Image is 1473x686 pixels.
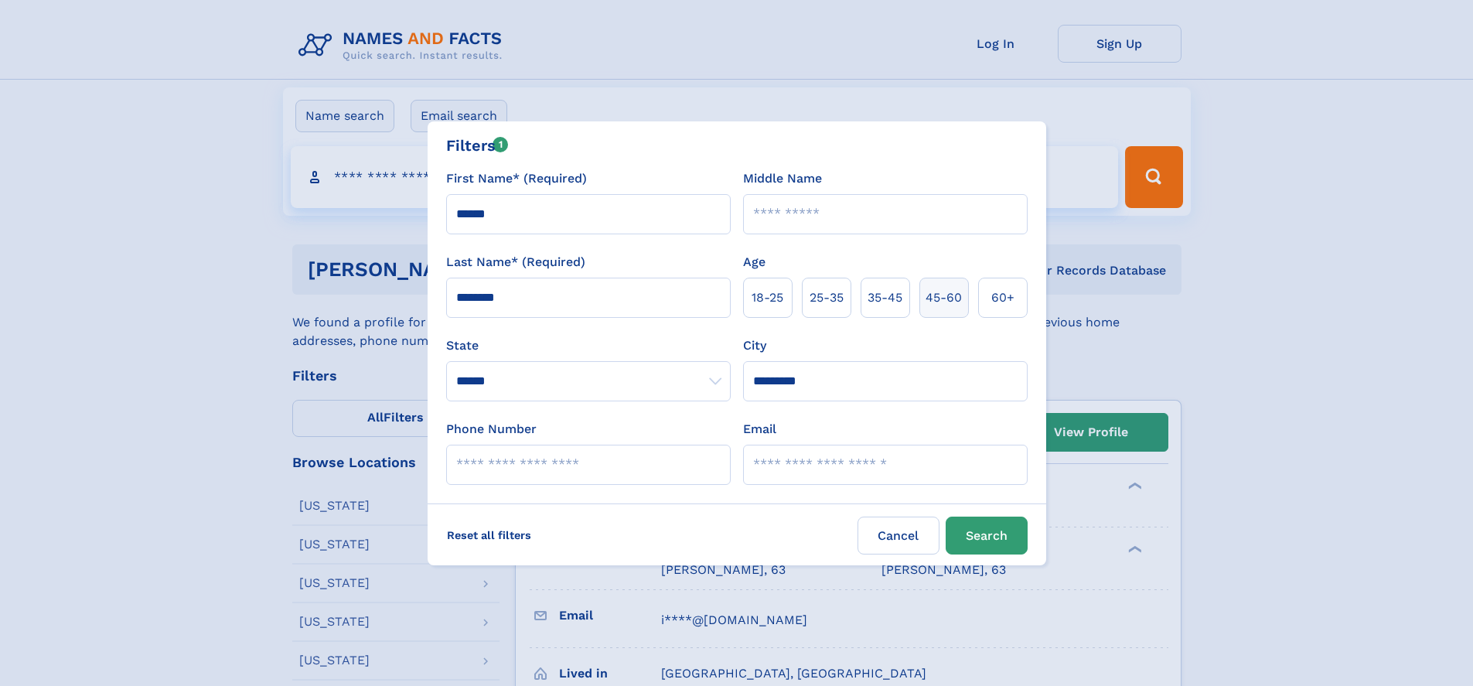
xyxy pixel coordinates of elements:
[752,288,783,307] span: 18‑25
[446,420,537,439] label: Phone Number
[991,288,1014,307] span: 60+
[743,169,822,188] label: Middle Name
[810,288,844,307] span: 25‑35
[743,420,776,439] label: Email
[946,517,1028,555] button: Search
[858,517,939,555] label: Cancel
[868,288,902,307] span: 35‑45
[446,253,585,271] label: Last Name* (Required)
[743,253,765,271] label: Age
[743,336,766,355] label: City
[446,169,587,188] label: First Name* (Required)
[437,517,541,554] label: Reset all filters
[446,134,509,157] div: Filters
[446,336,731,355] label: State
[926,288,962,307] span: 45‑60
